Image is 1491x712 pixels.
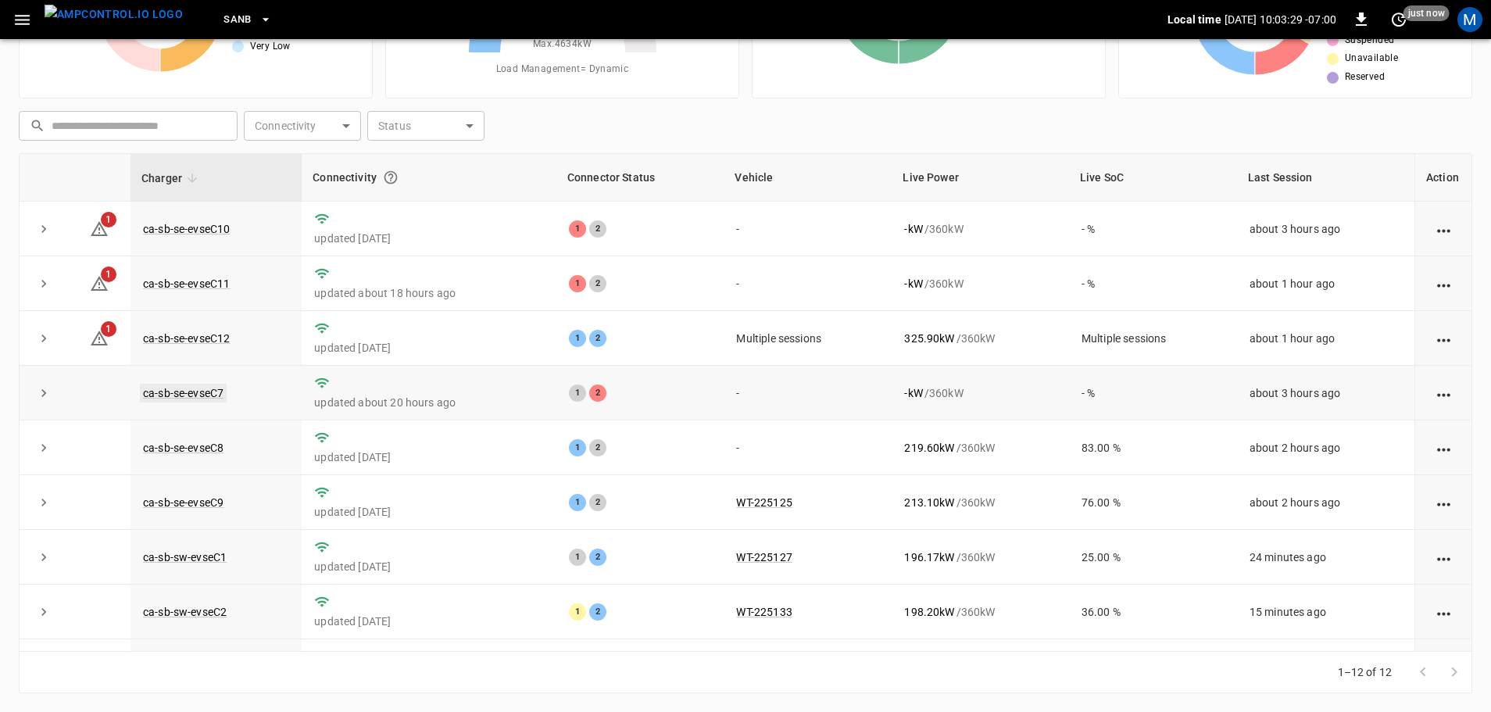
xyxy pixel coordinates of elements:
button: expand row [32,600,55,624]
p: updated about 18 hours ago [314,285,544,301]
p: 219.60 kW [904,440,954,456]
p: 1–12 of 12 [1338,664,1393,680]
div: 2 [589,549,606,566]
button: expand row [32,491,55,514]
p: updated [DATE] [314,340,544,356]
p: - kW [904,385,922,401]
div: 1 [569,275,586,292]
p: - kW [904,276,922,292]
p: updated [DATE] [314,231,544,246]
div: action cell options [1434,221,1453,237]
a: 1 [90,331,109,344]
td: 76.00 % [1069,475,1237,530]
td: 36.00 % [1069,585,1237,639]
a: ca-sb-se-evseC8 [143,442,223,454]
span: Suspended [1345,33,1395,48]
div: Connectivity [313,163,545,191]
span: Max. 4634 kW [533,37,592,52]
p: 213.10 kW [904,495,954,510]
td: - [724,256,892,311]
a: ca-sb-se-evseC9 [143,496,223,509]
span: 1 [101,212,116,227]
div: 2 [589,275,606,292]
td: about 1 hour ago [1237,256,1414,311]
a: 1 [90,276,109,288]
td: 15 minutes ago [1237,585,1414,639]
div: action cell options [1434,331,1453,346]
div: / 360 kW [904,385,1057,401]
div: 2 [589,385,606,402]
div: 2 [589,494,606,511]
div: profile-icon [1457,7,1482,32]
th: Connector Status [556,154,724,202]
a: WT-225127 [736,551,792,564]
div: / 360 kW [904,221,1057,237]
button: Connection between the charger and our software. [377,163,405,191]
div: action cell options [1434,549,1453,565]
a: ca-sb-se-evseC12 [143,332,230,345]
button: expand row [32,327,55,350]
button: expand row [32,217,55,241]
span: Reserved [1345,70,1385,85]
img: ampcontrol.io logo [45,5,183,24]
div: / 360 kW [904,276,1057,292]
td: - [724,366,892,420]
p: updated [DATE] [314,559,544,574]
p: updated [DATE] [314,449,544,465]
td: - % [1069,366,1237,420]
th: Live SoC [1069,154,1237,202]
div: 1 [569,220,586,238]
span: 1 [101,321,116,337]
p: updated about 20 hours ago [314,395,544,410]
div: / 360 kW [904,495,1057,510]
a: 1 [90,221,109,234]
td: - % [1069,202,1237,256]
th: Action [1414,154,1471,202]
p: 198.20 kW [904,604,954,620]
div: 1 [569,385,586,402]
a: WT-225125 [736,496,792,509]
button: expand row [32,272,55,295]
th: Live Power [892,154,1069,202]
div: / 360 kW [904,440,1057,456]
div: action cell options [1434,385,1453,401]
span: 1 [101,267,116,282]
button: expand row [32,381,55,405]
td: - [724,420,892,475]
td: 29 minutes ago [1237,639,1414,694]
div: 2 [589,330,606,347]
button: expand row [32,436,55,460]
p: Local time [1167,12,1221,27]
th: Last Session [1237,154,1414,202]
td: 25.00 % [1069,530,1237,585]
p: [DATE] 10:03:29 -07:00 [1225,12,1336,27]
p: updated [DATE] [314,614,544,629]
td: 24 minutes ago [1237,530,1414,585]
div: action cell options [1434,440,1453,456]
td: about 2 hours ago [1237,420,1414,475]
td: 28.00 % [1069,639,1237,694]
div: 1 [569,603,586,621]
div: / 360 kW [904,604,1057,620]
button: SanB [217,5,278,35]
span: Very Low [250,39,291,55]
div: / 360 kW [904,331,1057,346]
span: SanB [223,11,252,29]
span: Charger [141,169,202,188]
p: - kW [904,221,922,237]
div: action cell options [1434,495,1453,510]
span: Unavailable [1345,51,1398,66]
a: ca-sb-sw-evseC1 [143,551,227,564]
a: ca-sb-se-evseC10 [143,223,230,235]
div: 1 [569,330,586,347]
td: about 3 hours ago [1237,366,1414,420]
button: set refresh interval [1386,7,1411,32]
div: 1 [569,494,586,511]
td: Multiple sessions [724,311,892,366]
div: / 360 kW [904,549,1057,565]
span: Load Management = Dynamic [496,62,629,77]
span: just now [1403,5,1450,21]
td: - % [1069,256,1237,311]
p: updated [DATE] [314,504,544,520]
div: 2 [589,220,606,238]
